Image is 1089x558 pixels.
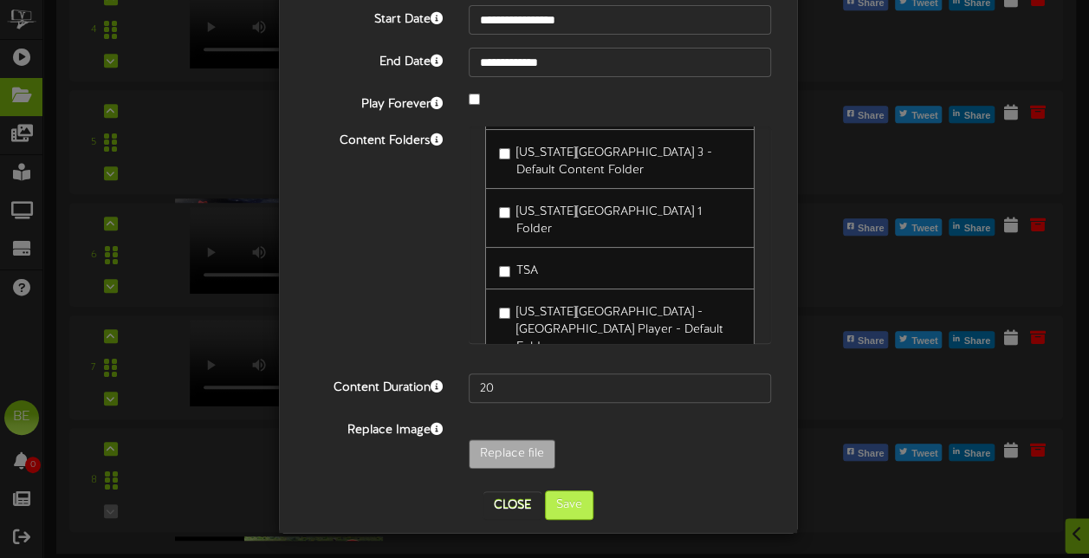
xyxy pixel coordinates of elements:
label: Replace Image [292,416,456,439]
input: 15 [469,373,771,403]
label: End Date [292,48,456,71]
span: [US_STATE][GEOGRAPHIC_DATA] 1 Folder [516,205,702,236]
label: Content Duration [292,373,456,397]
input: TSA [499,266,510,277]
button: Close [483,491,541,519]
span: [US_STATE][GEOGRAPHIC_DATA] - [GEOGRAPHIC_DATA] Player - Default Folder [516,306,723,354]
label: Content Folders [292,127,456,150]
button: Save [545,490,593,520]
span: TSA [516,264,538,277]
label: Play Forever [292,90,456,114]
input: [US_STATE][GEOGRAPHIC_DATA] - [GEOGRAPHIC_DATA] Player - Default Folder [499,308,510,319]
span: [US_STATE][GEOGRAPHIC_DATA] 3 - Default Content Folder [516,146,712,177]
label: Start Date [292,5,456,29]
input: [US_STATE][GEOGRAPHIC_DATA] 1 Folder [499,207,510,218]
input: [US_STATE][GEOGRAPHIC_DATA] 3 - Default Content Folder [499,148,510,159]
